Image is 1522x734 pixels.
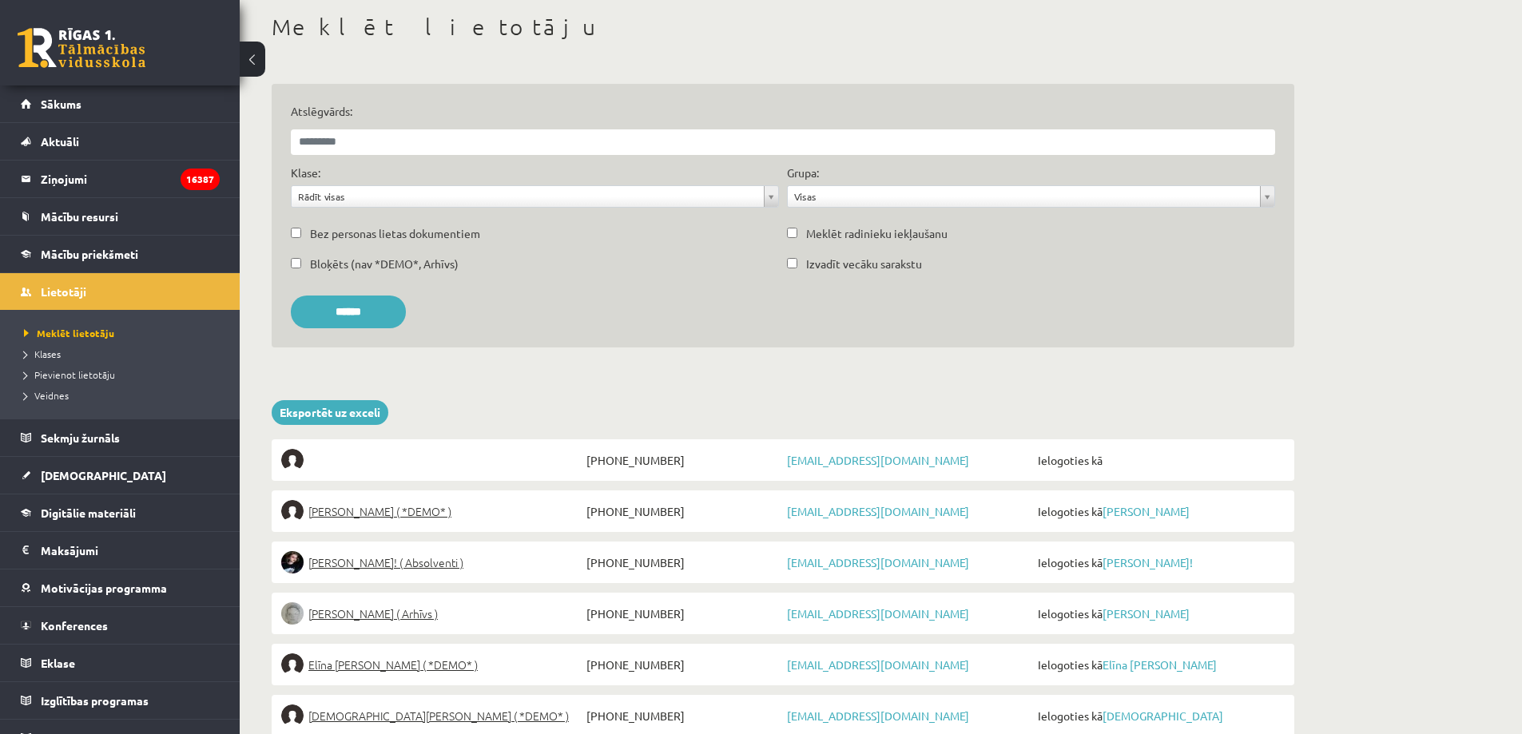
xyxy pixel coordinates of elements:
[41,161,220,197] legend: Ziņojumi
[1103,606,1190,621] a: [PERSON_NAME]
[21,494,220,531] a: Digitālie materiāli
[582,551,783,573] span: [PHONE_NUMBER]
[582,449,783,471] span: [PHONE_NUMBER]
[41,468,166,482] span: [DEMOGRAPHIC_DATA]
[787,708,969,723] a: [EMAIL_ADDRESS][DOMAIN_NAME]
[582,653,783,676] span: [PHONE_NUMBER]
[24,368,115,381] span: Pievienot lietotāju
[1103,555,1193,569] a: [PERSON_NAME]!
[41,209,118,224] span: Mācību resursi
[291,103,1275,120] label: Atslēgvārds:
[806,256,922,272] label: Izvadīt vecāku sarakstu
[18,28,145,68] a: Rīgas 1. Tālmācības vidusskola
[281,704,582,727] a: [DEMOGRAPHIC_DATA][PERSON_NAME] ( *DEMO* )
[582,500,783,522] span: [PHONE_NUMBER]
[181,169,220,190] i: 16387
[1034,449,1285,471] span: Ielogoties kā
[1103,504,1190,518] a: [PERSON_NAME]
[308,704,569,727] span: [DEMOGRAPHIC_DATA][PERSON_NAME] ( *DEMO* )
[21,532,220,569] a: Maksājumi
[21,273,220,310] a: Lietotāji
[272,400,388,425] a: Eksportēt uz exceli
[24,347,61,360] span: Klases
[24,389,69,402] span: Veidnes
[310,256,459,272] label: Bloķēts (nav *DEMO*, Arhīvs)
[787,555,969,569] a: [EMAIL_ADDRESS][DOMAIN_NAME]
[787,453,969,467] a: [EMAIL_ADDRESS][DOMAIN_NAME]
[787,504,969,518] a: [EMAIL_ADDRESS][DOMAIN_NAME]
[24,347,224,361] a: Klases
[21,123,220,160] a: Aktuāli
[582,704,783,727] span: [PHONE_NUMBER]
[291,165,320,181] label: Klase:
[308,653,478,676] span: Elīna [PERSON_NAME] ( *DEMO* )
[281,602,304,625] img: Lelde Braune
[41,430,120,445] span: Sekmju žurnāls
[308,602,438,625] span: [PERSON_NAME] ( Arhīvs )
[308,500,451,522] span: [PERSON_NAME] ( *DEMO* )
[21,161,220,197] a: Ziņojumi16387
[41,693,149,708] span: Izglītības programas
[21,198,220,235] a: Mācību resursi
[21,682,220,719] a: Izglītības programas
[24,367,224,382] a: Pievienot lietotāju
[1034,500,1285,522] span: Ielogoties kā
[281,653,304,676] img: Elīna Jolanta Bunce
[281,704,304,727] img: Krista Kristiāna Dumbre
[310,225,480,242] label: Bez personas lietas dokumentiem
[292,186,778,207] a: Rādīt visas
[21,645,220,681] a: Eklase
[1034,653,1285,676] span: Ielogoties kā
[21,569,220,606] a: Motivācijas programma
[281,602,582,625] a: [PERSON_NAME] ( Arhīvs )
[24,326,224,340] a: Meklēt lietotāju
[582,602,783,625] span: [PHONE_NUMBER]
[1034,551,1285,573] span: Ielogoties kā
[21,236,220,272] a: Mācību priekšmeti
[1103,657,1217,672] a: Elīna [PERSON_NAME]
[281,500,582,522] a: [PERSON_NAME] ( *DEMO* )
[21,419,220,456] a: Sekmju žurnāls
[21,607,220,644] a: Konferences
[281,551,304,573] img: Sofija Anrio-Karlauska!
[41,284,86,299] span: Lietotāji
[41,532,220,569] legend: Maksājumi
[1034,602,1285,625] span: Ielogoties kā
[787,606,969,621] a: [EMAIL_ADDRESS][DOMAIN_NAME]
[41,134,79,149] span: Aktuāli
[281,551,582,573] a: [PERSON_NAME]! ( Absolventi )
[806,225,948,242] label: Meklēt radinieku iekļaušanu
[281,500,304,522] img: Elīna Elizabete Ancveriņa
[24,327,114,339] span: Meklēt lietotāju
[24,388,224,403] a: Veidnes
[794,186,1254,207] span: Visas
[298,186,757,207] span: Rādīt visas
[41,618,108,633] span: Konferences
[21,457,220,494] a: [DEMOGRAPHIC_DATA]
[41,97,81,111] span: Sākums
[41,656,75,670] span: Eklase
[41,247,138,261] span: Mācību priekšmeti
[788,186,1274,207] a: Visas
[308,551,463,573] span: [PERSON_NAME]! ( Absolventi )
[41,506,136,520] span: Digitālie materiāli
[21,85,220,122] a: Sākums
[281,653,582,676] a: Elīna [PERSON_NAME] ( *DEMO* )
[41,581,167,595] span: Motivācijas programma
[787,165,819,181] label: Grupa:
[787,657,969,672] a: [EMAIL_ADDRESS][DOMAIN_NAME]
[272,14,1294,41] h1: Meklēt lietotāju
